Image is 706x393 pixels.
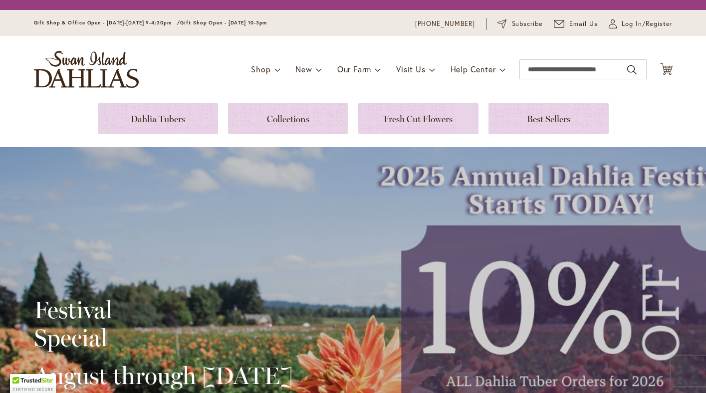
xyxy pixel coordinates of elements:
span: Gift Shop & Office Open - [DATE]-[DATE] 9-4:30pm / [34,19,181,26]
span: Help Center [451,64,496,74]
span: New [295,64,312,74]
h2: August through [DATE] [34,362,293,390]
a: store logo [34,51,139,88]
div: TrustedSite Certified [10,374,56,393]
a: [PHONE_NUMBER] [415,19,475,29]
span: Shop [251,64,270,74]
span: Log In/Register [622,19,673,29]
span: Gift Shop Open - [DATE] 10-3pm [180,19,267,26]
a: Email Us [554,19,598,29]
button: Search [627,62,636,78]
h2: Festival Special [34,296,293,352]
span: Email Us [569,19,598,29]
a: Log In/Register [609,19,673,29]
span: Our Farm [337,64,371,74]
span: Visit Us [396,64,425,74]
span: Subscribe [512,19,543,29]
a: Subscribe [497,19,543,29]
